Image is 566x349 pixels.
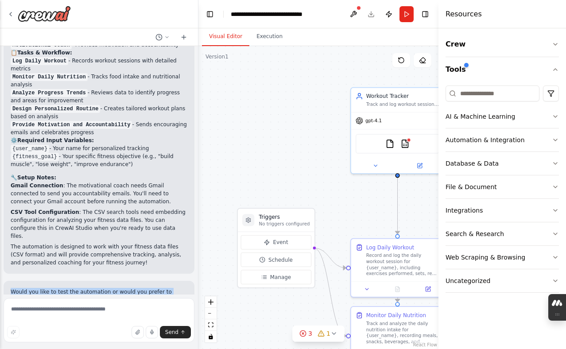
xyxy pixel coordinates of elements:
[11,153,59,161] code: {fitness_goal}
[205,296,217,342] div: React Flow controls
[11,174,187,182] h2: 🔧
[11,120,187,136] li: - Sends encouraging emails and celebrates progress
[366,101,439,108] div: Track and log workout sessions for {user_name}, recording exercises, sets, reps, weights, duratio...
[308,329,312,338] span: 3
[413,342,437,347] a: React Flow attribution
[11,105,187,120] li: - Creates tailored workout plans based on analysis
[11,73,187,89] li: - Tracks food intake and nutritional analysis
[259,213,310,221] h3: Triggers
[446,175,559,198] button: File & Document
[11,49,187,57] h2: 📋
[268,256,293,264] span: Schedule
[314,244,346,339] g: Edge from triggers to 67a9d477-16ea-4b12-8727-c97a9e9bfbce
[446,222,559,245] button: Search & Research
[11,121,132,129] code: Provide Motivation and Accountability
[11,288,187,304] p: Would you like to test the automation or would you prefer to connect your Gmail account first for...
[205,308,217,319] button: zoom out
[11,89,187,105] li: - Reviews data to identify progress and areas for improvement
[204,8,216,20] button: Hide left sidebar
[446,276,490,285] div: Uncategorized
[366,93,439,100] div: Workout Tracker
[146,326,158,338] button: Click to speak your automation idea
[11,89,88,97] code: Analyze Progress Trends
[241,270,311,284] button: Manage
[202,27,249,46] button: Visual Editor
[446,152,559,175] button: Database & Data
[273,239,288,246] span: Event
[11,243,187,267] p: The automation is designed to work with your fitness data files (CSV format) and will provide com...
[350,238,445,298] div: Log Daily WorkoutRecord and log the daily workout session for {user_name}, including exercises pe...
[366,252,439,277] div: Record and log the daily workout session for {user_name}, including exercises performed, sets, re...
[11,152,187,168] li: - Your specific fitness objective (e.g., "build muscle", "lose weight", "improve endurance")
[366,244,414,251] div: Log Daily Workout
[249,27,290,46] button: Execution
[18,6,71,22] img: Logo
[366,311,426,319] div: Monitor Daily Nutrition
[446,105,559,128] button: AI & Machine Learning
[11,145,49,153] code: {user_name}
[415,285,441,294] button: Open in side panel
[17,174,56,181] strong: Setup Notes:
[11,182,63,189] strong: Gmail Connection
[270,273,291,281] span: Manage
[17,50,72,56] strong: Tasks & Workflow:
[241,235,311,249] button: Event
[366,321,439,345] div: Track and analyze the daily nutrition intake for {user_name}, recording meals, snacks, beverages,...
[446,128,559,151] button: Automation & Integration
[446,269,559,292] button: Uncategorized
[152,32,173,43] button: Switch to previous chat
[381,285,413,294] button: No output available
[205,296,217,308] button: zoom in
[446,136,525,144] div: Automation & Integration
[11,73,88,81] code: Monitor Daily Nutrition
[11,136,187,144] h2: ⚙️
[259,221,310,227] p: No triggers configured
[160,326,191,338] button: Send
[394,178,401,234] g: Edge from 2c8e333d-b2a6-4736-9e50-3f8017ac9bfd to c2a90605-9f1f-4e20-9346-3f6ada34eaa2
[446,159,499,168] div: Database & Data
[292,326,345,342] button: 31
[350,87,445,174] div: Workout TrackerTrack and log workout sessions for {user_name}, recording exercises, sets, reps, w...
[419,8,431,20] button: Hide right sidebar
[385,139,394,148] img: FileReadTool
[446,82,559,300] div: Tools
[398,161,441,170] button: Open in side panel
[11,105,100,113] code: Design Personalized Routine
[446,246,559,269] button: Web Scraping & Browsing
[237,208,315,288] div: TriggersNo triggers configuredEventScheduleManage
[446,57,559,82] button: Tools
[11,209,79,215] strong: CSV Tool Configuration
[446,199,559,222] button: Integrations
[132,326,144,338] button: Upload files
[400,139,409,148] img: CSVSearchTool
[446,253,525,262] div: Web Scraping & Browsing
[205,331,217,342] button: toggle interactivity
[11,182,187,206] p: : The motivational coach needs Gmail connected to send you accountability emails. You'll need to ...
[231,10,329,19] nav: breadcrumb
[177,32,191,43] button: Start a new chat
[446,9,482,19] h4: Resources
[446,32,559,57] button: Crew
[7,326,19,338] button: Improve this prompt
[11,57,187,73] li: - Records workout sessions with detailed metrics
[446,229,504,238] div: Search & Research
[446,206,483,215] div: Integrations
[365,118,382,124] span: gpt-4.1
[446,182,497,191] div: File & Document
[205,319,217,331] button: fit view
[17,137,94,143] strong: Required Input Variables:
[326,329,330,338] span: 1
[446,112,515,121] div: AI & Machine Learning
[241,252,311,267] button: Schedule
[205,53,229,60] div: Version 1
[11,208,187,240] p: : The CSV search tools need embedding configuration for analyzing your fitness data files. You ca...
[11,144,187,152] li: - Your name for personalized tracking
[314,244,346,271] g: Edge from triggers to c2a90605-9f1f-4e20-9346-3f6ada34eaa2
[165,329,178,336] span: Send
[11,57,68,65] code: Log Daily Workout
